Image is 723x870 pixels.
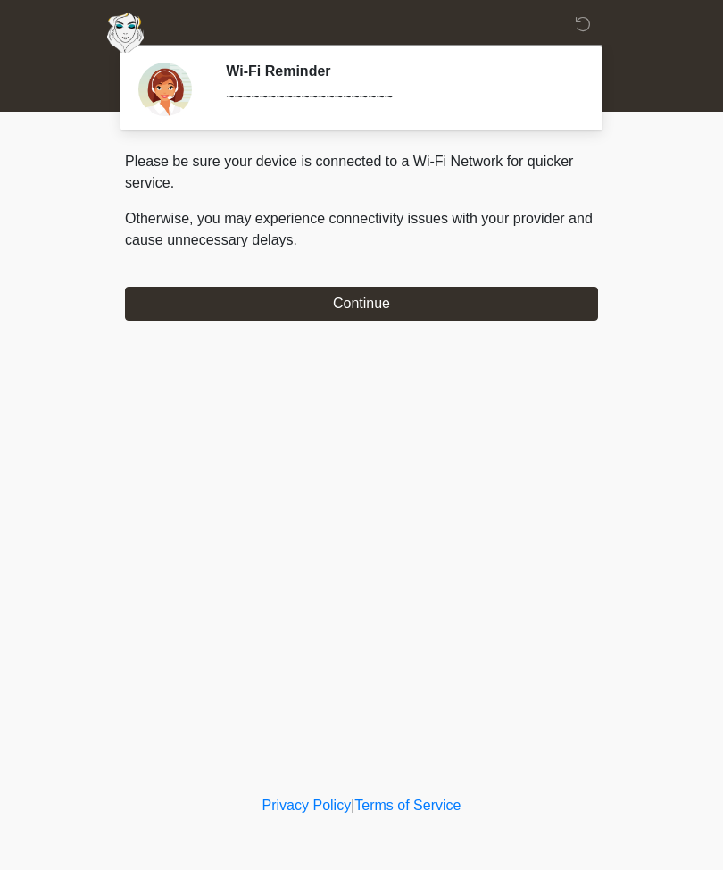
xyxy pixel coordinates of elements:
h2: Wi-Fi Reminder [226,63,571,79]
span: . [294,232,297,247]
a: Privacy Policy [262,798,352,813]
p: Please be sure your device is connected to a Wi-Fi Network for quicker service. [125,151,598,194]
a: | [351,798,354,813]
img: Aesthetically Yours Wellness Spa Logo [107,13,144,53]
a: Terms of Service [354,798,461,813]
img: Agent Avatar [138,63,192,116]
button: Continue [125,287,598,321]
div: ~~~~~~~~~~~~~~~~~~~~ [226,87,571,108]
p: Otherwise, you may experience connectivity issues with your provider and cause unnecessary delays [125,208,598,251]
